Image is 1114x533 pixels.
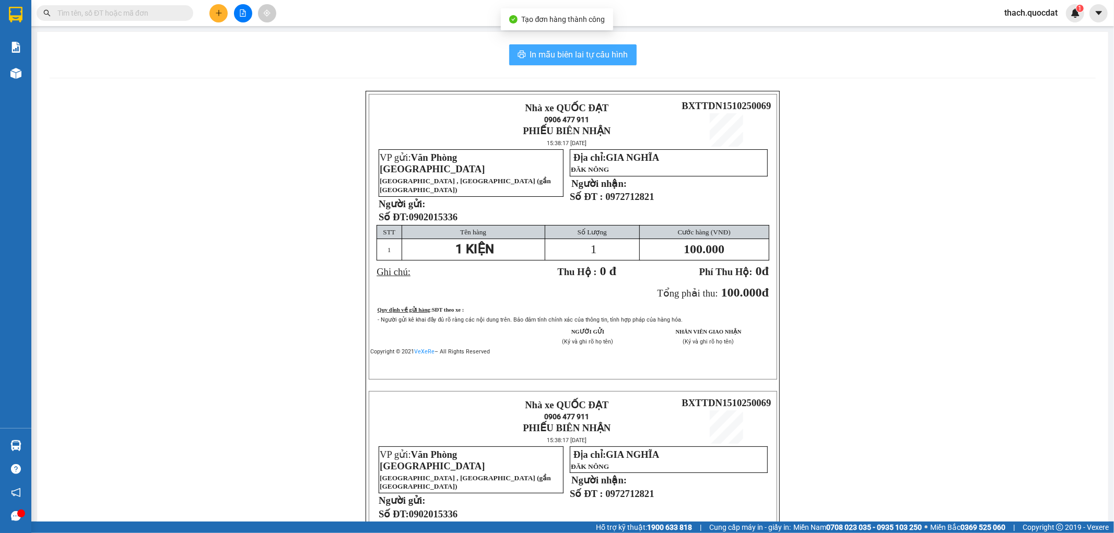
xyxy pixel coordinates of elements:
[699,264,769,278] strong: đ
[596,522,692,533] span: Hỗ trợ kỹ thuật:
[605,488,654,499] span: 0972712821
[1089,4,1108,22] button: caret-down
[544,412,589,421] span: 0906 477 911
[700,522,701,533] span: |
[699,266,753,277] span: Phí Thu Hộ:
[557,266,596,277] span: Thu Hộ :
[647,523,692,531] strong: 1900 633 818
[11,488,21,498] span: notification
[682,397,771,408] span: BXTTDN1510250069
[573,152,659,163] span: Địa chỉ:
[209,4,228,22] button: plus
[676,329,742,335] strong: NHÂN VIÊN GIAO NHẬN
[57,7,181,19] input: Tìm tên, số ĐT hoặc mã đơn
[1094,8,1104,18] span: caret-down
[1071,8,1080,18] img: icon-new-feature
[571,463,609,470] span: ĐĂK NÔNG
[930,522,1005,533] span: Miền Bắc
[960,523,1005,531] strong: 0369 525 060
[1013,522,1015,533] span: |
[380,449,485,471] span: Văn Phòng [GEOGRAPHIC_DATA]
[530,48,628,61] span: In mẫu biên lai tự cấu hình
[756,264,762,278] span: 0
[547,437,587,444] span: 15:38:17 [DATE]
[380,474,551,491] span: [GEOGRAPHIC_DATA] , [GEOGRAPHIC_DATA] (gần [GEOGRAPHIC_DATA])
[378,307,430,313] span: Quy định về gửi hàng
[571,475,627,485] strong: Người nhận:
[263,9,271,17] span: aim
[1076,5,1084,12] sup: 1
[826,523,922,531] strong: 0708 023 035 - 0935 103 250
[525,399,608,410] strong: Nhà xe QUỐC ĐẠT
[544,115,589,124] span: 0906 477 911
[379,198,425,209] strong: Người gửi:
[678,228,731,236] span: Cước hàng (VNĐ)
[380,177,551,194] span: [GEOGRAPHIC_DATA] , [GEOGRAPHIC_DATA] (gần [GEOGRAPHIC_DATA])
[388,246,391,254] span: 1
[600,264,616,278] span: 0 đ
[79,67,110,101] strong: PHIẾU BIÊN NHẬN
[562,338,613,345] span: (Ký và ghi rõ họ tên)
[684,242,724,256] span: 100.000
[762,286,769,299] span: đ
[522,15,605,23] span: Tạo đơn hàng thành công
[379,508,458,519] strong: Số ĐT:
[430,307,464,313] span: :
[380,152,485,174] span: Văn Phòng [GEOGRAPHIC_DATA]
[591,242,597,256] span: 1
[234,4,252,22] button: file-add
[509,44,637,65] button: printerIn mẫu biên lai tự cấu hình
[79,45,109,65] span: 0906 477 911
[379,211,458,222] strong: Số ĐT:
[380,152,485,174] span: VP gửi:
[455,242,494,256] span: 1 KIỆN
[721,286,762,299] span: 100.000
[409,508,458,519] span: 0902015336
[258,4,276,22] button: aim
[215,9,222,17] span: plus
[682,100,771,111] span: BXTTDN1510250069
[683,338,734,345] span: (Ký và ghi rõ họ tên)
[1078,5,1082,12] span: 1
[111,70,200,81] span: BXTTDN1510250066
[378,316,683,323] span: - Người gửi kê khai đầy đủ rõ ràng các nội dung trên. Bảo đảm tính chính xác của thông tin, tính ...
[370,348,490,355] span: Copyright © 2021 – All Rights Reserved
[709,522,791,533] span: Cung cấp máy in - giấy in:
[509,15,518,23] span: check-circle
[239,9,247,17] span: file-add
[573,449,659,460] span: Địa chỉ:
[383,228,395,236] span: STT
[571,165,609,173] span: ĐĂK NÔNG
[79,9,109,43] strong: Nhà xe QUỐC ĐẠT
[377,266,411,277] span: Ghi chú:
[43,9,51,17] span: search
[10,68,21,79] img: warehouse-icon
[374,105,448,141] img: logo
[523,125,611,136] strong: PHIẾU BIÊN NHẬN
[460,228,486,236] span: Tên hàng
[571,178,627,189] strong: Người nhận:
[10,440,21,451] img: warehouse-icon
[657,288,718,299] span: Tổng phải thu:
[793,522,922,533] span: Miền Nam
[379,495,425,506] strong: Người gửi:
[605,191,654,202] span: 0972712821
[578,228,607,236] span: Số Lượng
[11,511,21,521] span: message
[996,6,1066,19] span: thach.quocdat
[571,329,604,335] strong: NGƯỜI GỬI
[606,449,659,460] span: GIA NGHĨA
[5,45,78,81] img: logo
[1056,524,1063,531] span: copyright
[606,152,659,163] span: GIA NGHĨA
[9,7,22,22] img: logo-vxr
[525,102,608,113] strong: Nhà xe QUỐC ĐẠT
[518,50,526,60] span: printer
[570,488,603,499] strong: Số ĐT :
[409,211,458,222] span: 0902015336
[924,525,928,529] span: ⚪️
[523,422,611,433] strong: PHIẾU BIÊN NHẬN
[380,449,485,471] span: VP gửi:
[374,402,448,439] img: logo
[11,464,21,474] span: question-circle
